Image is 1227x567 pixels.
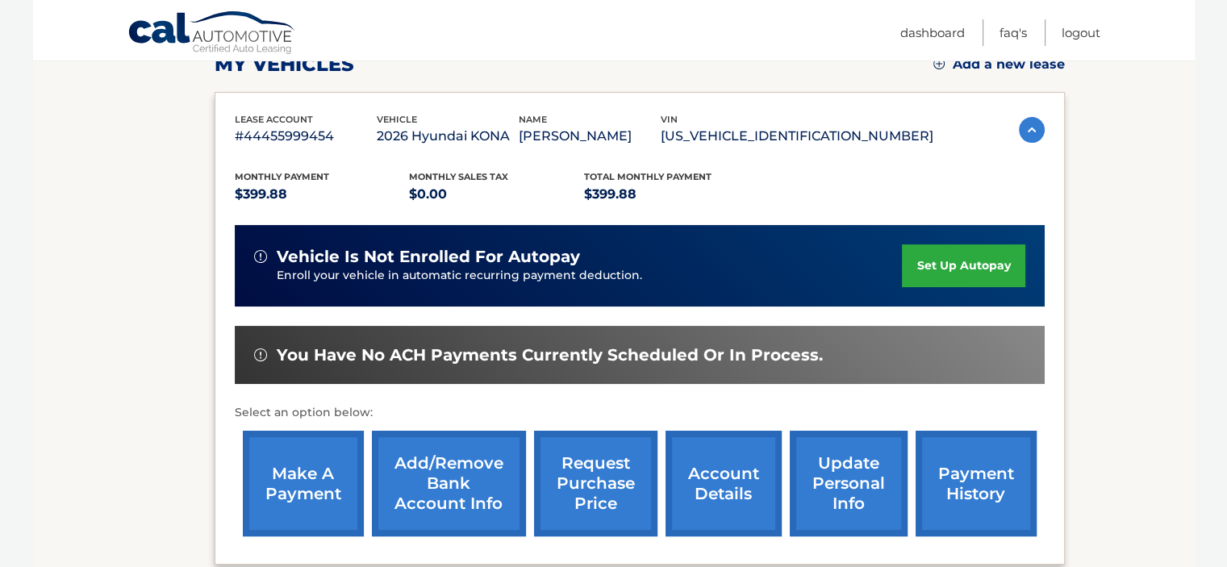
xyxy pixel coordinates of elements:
[933,56,1065,73] a: Add a new lease
[243,431,364,536] a: make a payment
[902,244,1025,287] a: set up autopay
[534,431,657,536] a: request purchase price
[519,114,547,125] span: name
[584,171,712,182] span: Total Monthly Payment
[790,431,908,536] a: update personal info
[666,431,782,536] a: account details
[235,403,1045,423] p: Select an option below:
[409,171,508,182] span: Monthly sales Tax
[661,125,933,148] p: [US_VEHICLE_IDENTIFICATION_NUMBER]
[235,125,377,148] p: #44455999454
[519,125,661,148] p: [PERSON_NAME]
[254,250,267,263] img: alert-white.svg
[409,183,584,206] p: $0.00
[254,348,267,361] img: alert-white.svg
[933,58,945,69] img: add.svg
[215,52,354,77] h2: my vehicles
[277,345,823,365] span: You have no ACH payments currently scheduled or in process.
[277,247,580,267] span: vehicle is not enrolled for autopay
[372,431,526,536] a: Add/Remove bank account info
[1062,19,1100,46] a: Logout
[584,183,759,206] p: $399.88
[1019,117,1045,143] img: accordion-active.svg
[235,114,313,125] span: lease account
[377,125,519,148] p: 2026 Hyundai KONA
[1000,19,1027,46] a: FAQ's
[127,10,297,57] a: Cal Automotive
[235,171,329,182] span: Monthly Payment
[900,19,965,46] a: Dashboard
[277,267,903,285] p: Enroll your vehicle in automatic recurring payment deduction.
[916,431,1037,536] a: payment history
[377,114,417,125] span: vehicle
[235,183,410,206] p: $399.88
[661,114,678,125] span: vin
